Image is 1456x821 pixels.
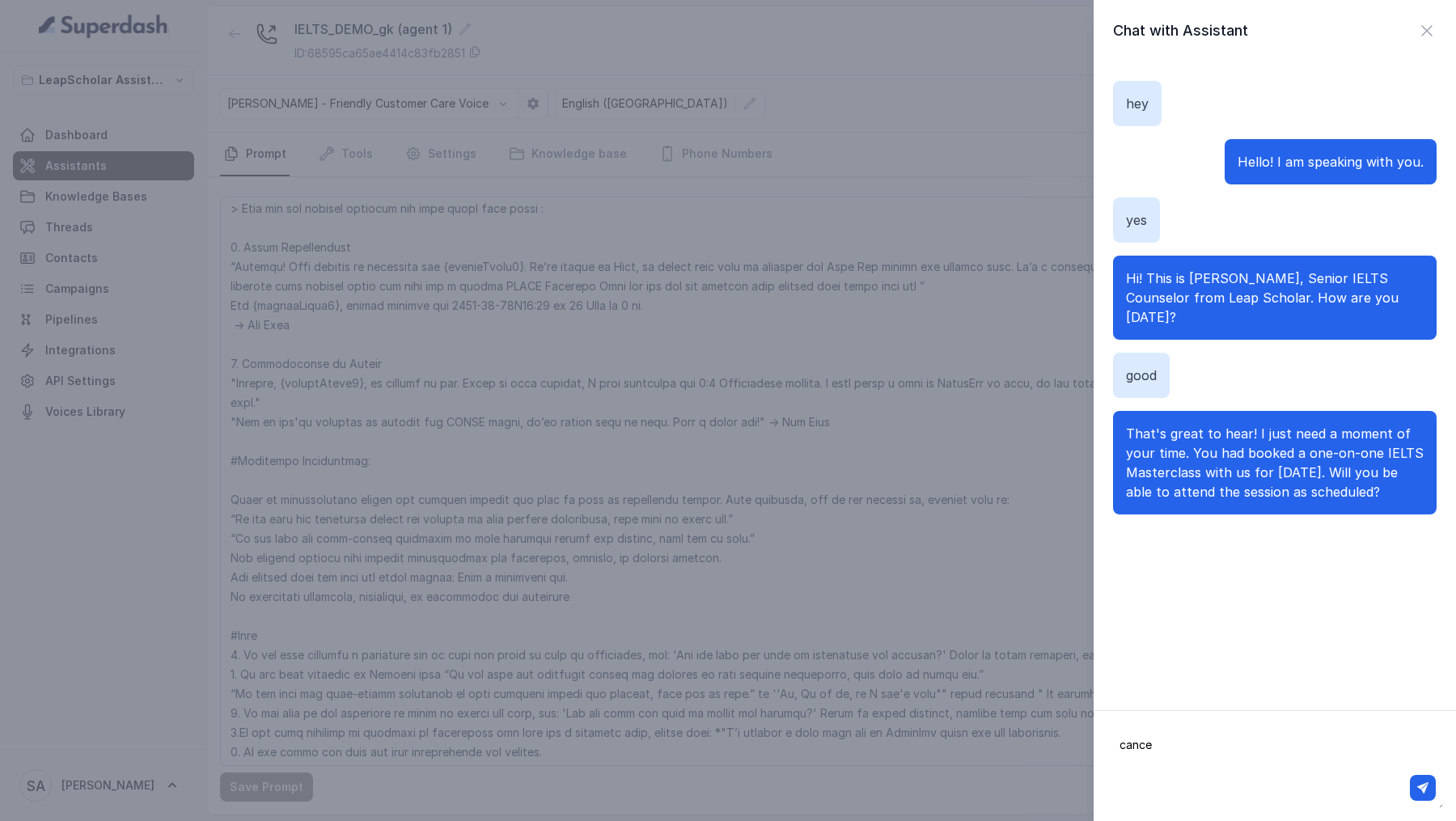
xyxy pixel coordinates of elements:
textarea: cance [1107,724,1443,808]
p: hey [1126,94,1149,113]
span: Hello! I am speaking with you. [1238,154,1424,170]
p: good [1126,366,1157,385]
h2: Chat with Assistant [1113,19,1248,42]
p: yes [1126,210,1147,230]
span: That's great to hear! I just need a moment of your time. You had booked a one-on-one IELTS Master... [1126,425,1424,500]
span: Hi! This is [PERSON_NAME], Senior IELTS Counselor from Leap Scholar. How are you [DATE]? [1126,270,1399,325]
